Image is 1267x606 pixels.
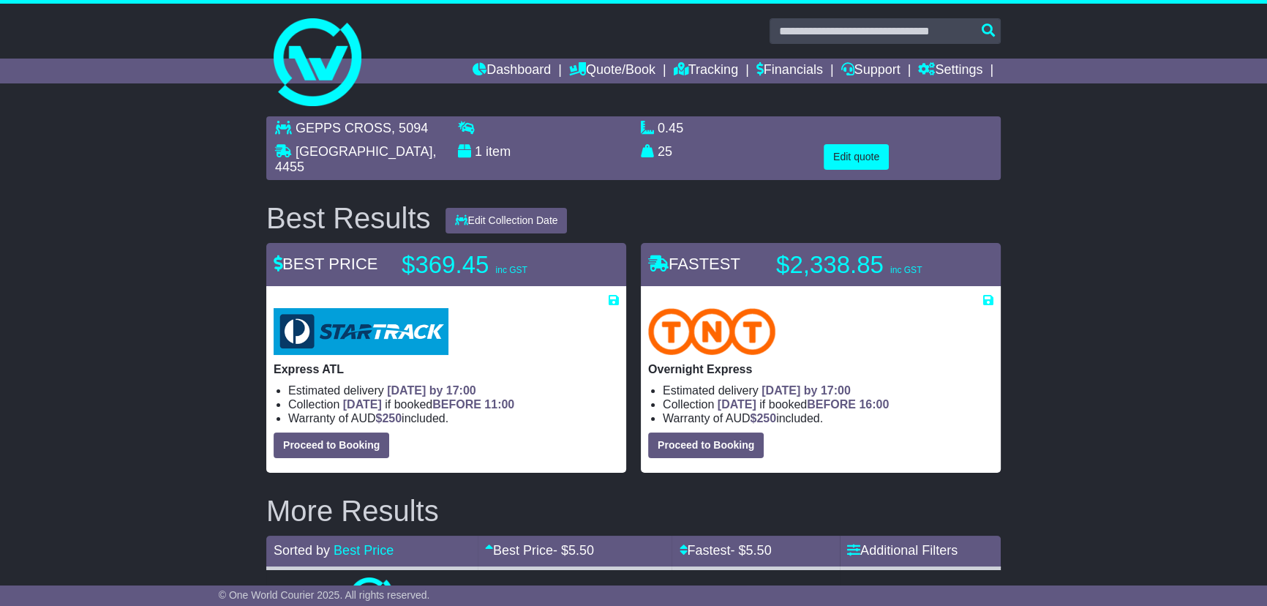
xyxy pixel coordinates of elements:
[824,144,889,170] button: Edit quote
[776,250,959,280] p: $2,338.85
[807,398,856,411] span: BEFORE
[663,397,993,411] li: Collection
[375,412,402,424] span: $
[648,255,740,273] span: FASTEST
[266,495,1001,527] h2: More Results
[288,397,619,411] li: Collection
[674,59,738,83] a: Tracking
[296,144,432,159] span: [GEOGRAPHIC_DATA]
[663,411,993,425] li: Warranty of AUD included.
[387,384,476,397] span: [DATE] by 17:00
[432,398,481,411] span: BEFORE
[274,308,448,355] img: StarTrack: Express ATL
[658,144,672,159] span: 25
[746,543,772,558] span: 5.50
[663,384,993,397] li: Estimated delivery
[391,121,428,135] span: , 5094
[382,412,402,424] span: 250
[275,144,436,175] span: , 4455
[343,398,382,411] span: [DATE]
[259,202,438,234] div: Best Results
[730,543,771,558] span: - $
[475,144,482,159] span: 1
[495,265,527,275] span: inc GST
[890,265,922,275] span: inc GST
[485,543,594,558] a: Best Price- $5.50
[568,543,594,558] span: 5.50
[334,543,394,558] a: Best Price
[658,121,683,135] span: 0.45
[648,308,775,355] img: TNT Domestic: Overnight Express
[750,412,776,424] span: $
[296,121,391,135] span: GEPPS CROSS
[343,398,514,411] span: if booked
[762,384,851,397] span: [DATE] by 17:00
[274,362,619,376] p: Express ATL
[847,543,958,558] a: Additional Filters
[648,362,993,376] p: Overnight Express
[219,589,430,601] span: © One World Courier 2025. All rights reserved.
[473,59,551,83] a: Dashboard
[569,59,655,83] a: Quote/Book
[679,543,771,558] a: Fastest- $5.50
[648,433,764,458] button: Proceed to Booking
[756,412,776,424] span: 250
[756,59,823,83] a: Financials
[718,398,756,411] span: [DATE]
[486,144,511,159] span: item
[288,411,619,425] li: Warranty of AUD included.
[718,398,889,411] span: if booked
[288,384,619,397] li: Estimated delivery
[274,433,389,458] button: Proceed to Booking
[274,543,330,558] span: Sorted by
[859,398,889,411] span: 16:00
[918,59,982,83] a: Settings
[274,255,377,273] span: BEST PRICE
[841,59,901,83] a: Support
[484,398,514,411] span: 11:00
[445,208,568,233] button: Edit Collection Date
[553,543,594,558] span: - $
[402,250,584,280] p: $369.45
